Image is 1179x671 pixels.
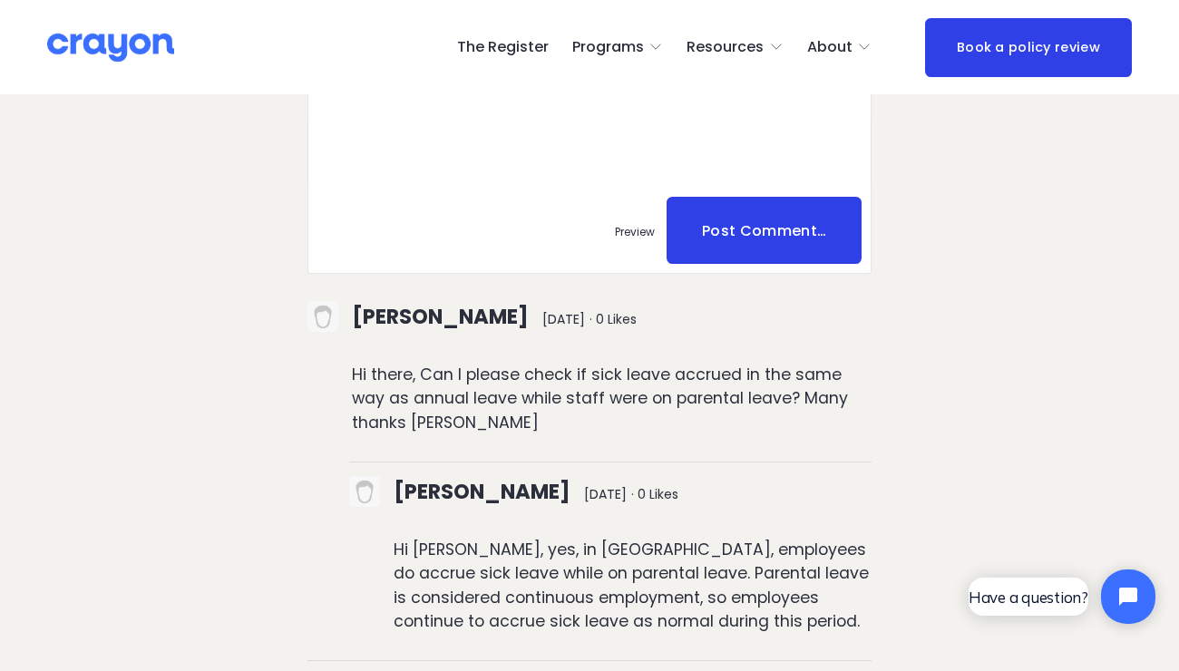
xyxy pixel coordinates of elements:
[631,485,678,503] span: · 0 Likes
[394,538,872,633] p: Hi [PERSON_NAME], yes, in [GEOGRAPHIC_DATA], employees do accrue sick leave while on parental lea...
[807,33,872,62] a: folder dropdown
[807,34,853,61] span: About
[542,310,585,328] span: [DATE]
[457,33,549,62] a: The Register
[352,302,529,331] span: [PERSON_NAME]
[687,33,784,62] a: folder dropdown
[925,18,1132,77] a: Book a policy review
[572,34,644,61] span: Programs
[572,33,664,62] a: folder dropdown
[584,485,627,503] span: [DATE]
[667,197,862,264] span: Post Comment…
[589,310,637,328] span: · 0 Likes
[687,34,764,61] span: Resources
[394,477,570,506] span: [PERSON_NAME]
[47,32,174,63] img: Crayon
[615,224,655,239] span: Preview
[352,363,872,434] p: Hi there, Can I please check if sick leave accrued in the same way as annual leave while staff we...
[953,554,1171,639] iframe: Tidio Chat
